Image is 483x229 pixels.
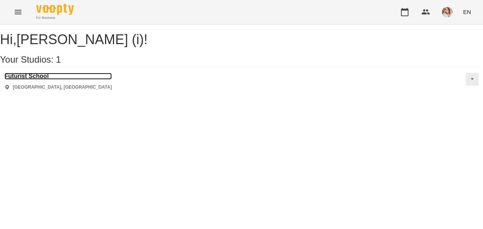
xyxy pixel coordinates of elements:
span: 1 [56,54,61,65]
p: [GEOGRAPHIC_DATA], [GEOGRAPHIC_DATA] [13,84,112,91]
button: EN [460,5,474,19]
button: Menu [9,3,27,21]
img: cd58824c68fe8f7eba89630c982c9fb7.jpeg [442,7,453,17]
img: Voopty Logo [36,4,74,15]
span: EN [463,8,471,16]
span: For Business [36,15,74,20]
a: Futurist School [5,73,112,80]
